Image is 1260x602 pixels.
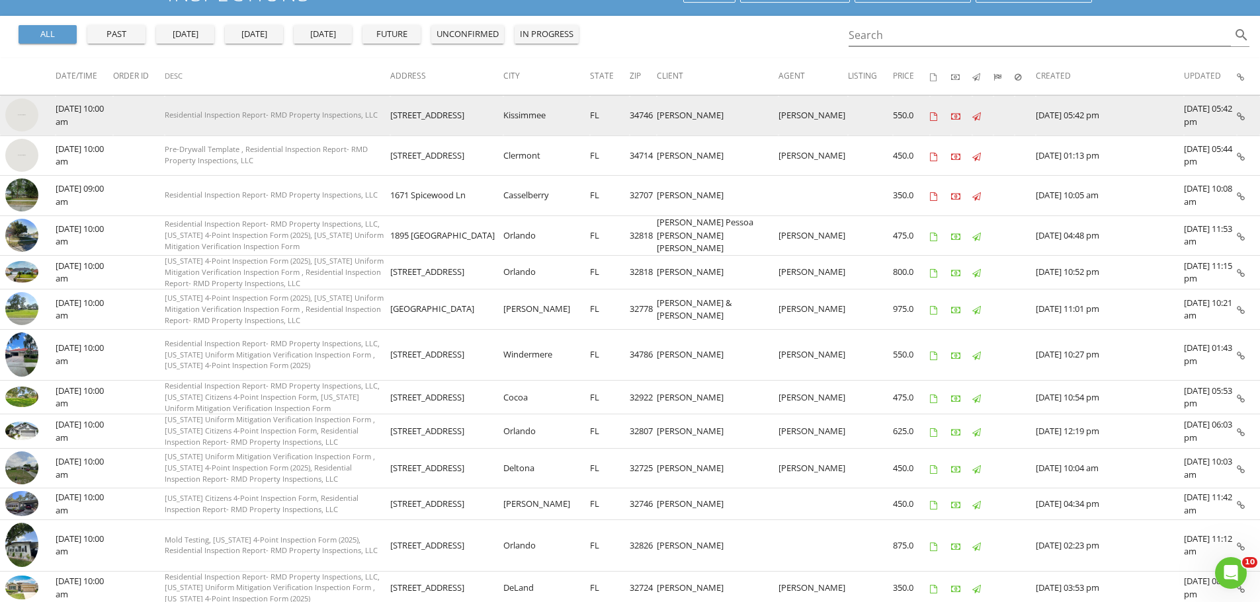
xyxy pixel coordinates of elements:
[1036,215,1184,256] td: [DATE] 04:48 pm
[893,414,930,448] td: 625.0
[5,219,38,252] img: streetview
[390,381,503,414] td: [STREET_ADDRESS]
[630,70,641,81] span: Zip
[113,58,165,95] th: Order ID: Not sorted.
[630,381,657,414] td: 32922
[590,329,630,380] td: FL
[1234,27,1249,43] i: search
[893,381,930,414] td: 475.0
[590,414,630,448] td: FL
[390,488,503,520] td: [STREET_ADDRESS]
[503,58,590,95] th: City: Not sorted.
[993,58,1015,95] th: Submitted: Not sorted.
[390,96,503,136] td: [STREET_ADDRESS]
[1036,135,1184,176] td: [DATE] 01:13 pm
[630,488,657,520] td: 32746
[1184,58,1237,95] th: Updated: Not sorted.
[590,70,614,81] span: State
[390,70,426,81] span: Address
[503,215,590,256] td: Orlando
[1184,176,1237,216] td: [DATE] 10:08 am
[590,289,630,330] td: FL
[951,58,972,95] th: Paid: Not sorted.
[390,176,503,216] td: 1671 Spicewood Ln
[390,289,503,330] td: [GEOGRAPHIC_DATA]
[437,28,499,41] div: unconfirmed
[56,329,113,380] td: [DATE] 10:00 am
[630,215,657,256] td: 32818
[657,329,778,380] td: [PERSON_NAME]
[515,25,579,44] button: in progress
[1215,557,1247,589] iframe: Intercom live chat
[503,520,590,571] td: Orlando
[630,176,657,216] td: 32707
[1184,256,1237,289] td: [DATE] 11:15 pm
[165,110,378,120] span: Residential Inspection Report- RMD Property Inspections, LLC
[778,58,848,95] th: Agent: Not sorted.
[1184,135,1237,176] td: [DATE] 05:44 pm
[893,215,930,256] td: 475.0
[93,28,140,41] div: past
[5,387,38,407] img: 9272183%2Fcover_photos%2FVrArZpOio9gcRdhk3OXT%2Fsmall.png
[778,96,848,136] td: [PERSON_NAME]
[657,256,778,289] td: [PERSON_NAME]
[165,338,380,371] span: Residential Inspection Report- RMD Property Inspections, LLC, [US_STATE] Uniform Mitigation Verif...
[1184,329,1237,380] td: [DATE] 01:43 pm
[630,58,657,95] th: Zip: Not sorted.
[778,381,848,414] td: [PERSON_NAME]
[5,576,38,600] img: 9053799%2Fcover_photos%2Fsp7mo2ZmKM4WXDpNZHGQ%2Fsmall.png
[590,520,630,571] td: FL
[1184,70,1221,81] span: Updated
[5,292,38,325] img: streetview
[893,448,930,488] td: 450.0
[24,28,71,41] div: all
[390,414,503,448] td: [STREET_ADDRESS]
[299,28,347,41] div: [DATE]
[368,28,415,41] div: future
[165,493,358,514] span: [US_STATE] Citizens 4-Point Inspection Form, Residential Inspection Report- RMD Property Inspecti...
[56,381,113,414] td: [DATE] 10:00 am
[590,381,630,414] td: FL
[431,25,504,44] button: unconfirmed
[165,58,390,95] th: Desc: Not sorted.
[657,135,778,176] td: [PERSON_NAME]
[56,488,113,520] td: [DATE] 10:00 am
[848,70,877,81] span: Listing
[1242,557,1257,568] span: 10
[657,215,778,256] td: [PERSON_NAME] Pessoa [PERSON_NAME] [PERSON_NAME]
[113,70,149,81] span: Order ID
[165,293,384,325] span: [US_STATE] 4-Point Inspection Form (2025), [US_STATE] Uniform Mitigation Verification Inspection ...
[1036,448,1184,488] td: [DATE] 10:04 am
[390,135,503,176] td: [STREET_ADDRESS]
[165,256,384,288] span: [US_STATE] 4-Point Inspection Form (2025), [US_STATE] Uniform Mitigation Verification Inspection ...
[161,28,209,41] div: [DATE]
[5,523,38,567] img: 9062548%2Fcover_photos%2FUuBgmI3S7K37rjUtiWus%2Fsmall.jpeg
[848,58,893,95] th: Listing: Not sorted.
[893,176,930,216] td: 350.0
[893,135,930,176] td: 450.0
[19,25,77,44] button: all
[778,256,848,289] td: [PERSON_NAME]
[1184,381,1237,414] td: [DATE] 05:53 pm
[1237,58,1260,95] th: Inspection Details: Not sorted.
[1184,289,1237,330] td: [DATE] 10:21 am
[503,289,590,330] td: [PERSON_NAME]
[503,256,590,289] td: Orlando
[1184,215,1237,256] td: [DATE] 11:53 am
[503,329,590,380] td: Windermere
[503,176,590,216] td: Casselberry
[657,381,778,414] td: [PERSON_NAME]
[56,135,113,176] td: [DATE] 10:00 am
[225,25,283,44] button: [DATE]
[165,414,375,447] span: [US_STATE] Uniform Mitigation Verification Inspection Form , [US_STATE] Citizens 4-Point Inspecti...
[590,448,630,488] td: FL
[165,219,384,251] span: Residential Inspection Report- RMD Property Inspections, LLC, [US_STATE] 4-Point Inspection Form ...
[1036,96,1184,136] td: [DATE] 05:42 pm
[1184,414,1237,448] td: [DATE] 06:03 pm
[657,448,778,488] td: [PERSON_NAME]
[1036,58,1184,95] th: Created: Not sorted.
[230,28,278,41] div: [DATE]
[778,289,848,330] td: [PERSON_NAME]
[5,491,38,516] img: 9224502%2Fcover_photos%2FOpJCKuj41ST1S9QJlBNY%2Fsmall.jpeg
[630,96,657,136] td: 34746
